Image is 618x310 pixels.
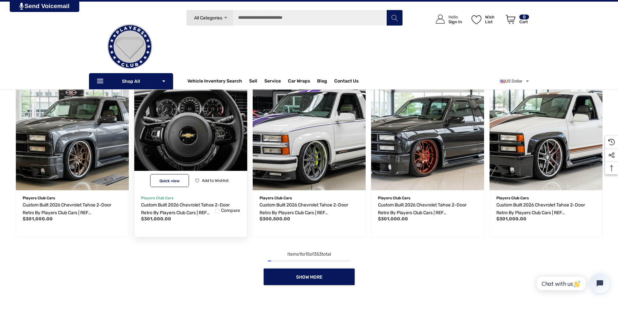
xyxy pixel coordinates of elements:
svg: Review Your Cart [506,15,515,24]
span: Compare [221,208,240,214]
a: Blog [317,78,327,85]
a: Car Wraps [288,75,317,88]
button: Wishlist [193,174,231,187]
a: Custom Built 2026 Chevrolet Tahoe 2-Door Retro by Players Club Cars | REF TAH20822202502,$301,000.00 [378,201,477,217]
span: Custom Built 2026 Chevrolet Tahoe 2-Door Retro by Players Club Cars | REF TAH20826202503 [23,202,111,223]
svg: Icon User Account [436,15,445,24]
span: Car Wraps [288,78,310,85]
a: Wish List Wish List [469,8,503,30]
a: Custom Built 2026 Chevrolet Tahoe 2-Door Retro by Players Club Cars | REF TAH20826202501,$300,500.00 [259,201,359,217]
span: 1 [299,251,301,257]
a: Custom Built 2026 Chevrolet Tahoe 2-Door Retro by Players Club Cars | REF TAH20822202501,$301,000.00 [496,201,596,217]
span: Show More [296,274,322,280]
img: Custom Built 2026 Chevrolet Tahoe 2-Door Retro by Players Club Cars | REF TAH20822202502 [371,77,484,190]
span: $301,000.00 [23,216,53,222]
img: Custom Built 2026 Chevrolet Tahoe 2-Door Retro by Players Club Cars | REF TAH20826202502 [128,72,253,196]
a: Custom Built 2026 Chevrolet Tahoe 2-Door Retro by Players Club Cars | REF TAH20822202501,$301,000.00 [490,77,602,190]
a: Custom Built 2026 Chevrolet Tahoe 2-Door Retro by Players Club Cars | REF TAH20826202503,$301,000.00 [16,77,129,190]
p: Players Club Cars [23,194,122,202]
a: Service [264,78,281,85]
a: Sign in [428,8,465,30]
p: Shop All [89,73,173,89]
p: Players Club Cars [259,194,359,202]
span: 353 [314,251,322,257]
svg: Icon Arrow Down [161,79,166,83]
a: Custom Built 2026 Chevrolet Tahoe 2-Door Retro by Players Club Cars | REF TAH20826202502,$301,000.00 [141,201,240,217]
p: Hello [448,15,462,19]
span: $300,500.00 [259,216,290,222]
img: Custom Built 2026 Chevrolet Tahoe 2-Door Retro by Players Club Cars | REF TAH20826202501 [253,77,366,190]
span: All Categories [194,15,222,21]
p: Players Club Cars [378,194,477,202]
a: Custom Built 2026 Chevrolet Tahoe 2-Door Retro by Players Club Cars | REF TAH20826202501,$300,500.00 [253,77,366,190]
a: Custom Built 2026 Chevrolet Tahoe 2-Door Retro by Players Club Cars | REF TAH20826202502,$301,000.00 [134,77,247,190]
span: $301,000.00 [496,216,526,222]
button: Search [386,10,403,26]
img: Custom Built 2026 Chevrolet Tahoe 2-Door Retro by Players Club Cars | REF TAH20826202503 [16,77,129,190]
svg: Top [605,165,618,172]
a: Show More [263,268,355,286]
span: 15 [305,251,310,257]
p: 0 [519,15,529,19]
button: Quick View [150,174,189,187]
svg: Recently Viewed [608,139,615,145]
a: Custom Built 2026 Chevrolet Tahoe 2-Door Retro by Players Club Cars | REF TAH20822202502,$301,000.00 [371,77,484,190]
a: Cart with 0 items [503,8,530,33]
svg: Wish List [471,15,481,24]
p: Players Club Cars [496,194,596,202]
span: Custom Built 2026 Chevrolet Tahoe 2-Door Retro by Players Club Cars | REF TAH20822202502 [378,202,467,223]
a: Contact Us [334,78,359,85]
p: Wish List [485,15,502,24]
span: Sell [249,78,257,85]
iframe: Tidio Chat [530,268,615,299]
svg: Social Media [608,152,615,159]
a: USD [500,75,530,88]
div: Items to of total [13,250,605,258]
span: Add to Wishlist [202,178,229,183]
p: Sign In [448,19,462,24]
span: Custom Built 2026 Chevrolet Tahoe 2-Door Retro by Players Club Cars | REF TAH20826202502 [141,202,230,223]
span: Custom Built 2026 Chevrolet Tahoe 2-Door Retro by Players Club Cars | REF TAH20822202501 [496,202,585,223]
svg: Icon Line [96,78,106,85]
span: Custom Built 2026 Chevrolet Tahoe 2-Door Retro by Players Club Cars | REF TAH20826202501 [259,202,348,223]
a: Vehicle Inventory Search [187,78,242,85]
a: Custom Built 2026 Chevrolet Tahoe 2-Door Retro by Players Club Cars | REF TAH20826202503,$301,000.00 [23,201,122,217]
a: All Categories Icon Arrow Down Icon Arrow Up [186,10,233,26]
a: Sell [249,75,264,88]
span: $301,000.00 [141,216,171,222]
img: Custom Built 2026 Chevrolet Tahoe 2-Door Retro by Players Club Cars | REF TAH20822202501 [490,77,602,190]
p: Players Club Cars [141,194,240,202]
span: Quick view [160,179,180,183]
nav: pagination [13,250,605,286]
span: $301,000.00 [378,216,408,222]
p: Cart [519,19,529,24]
img: Players Club | Cars For Sale [97,14,162,79]
svg: Icon Arrow Down [223,16,228,20]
